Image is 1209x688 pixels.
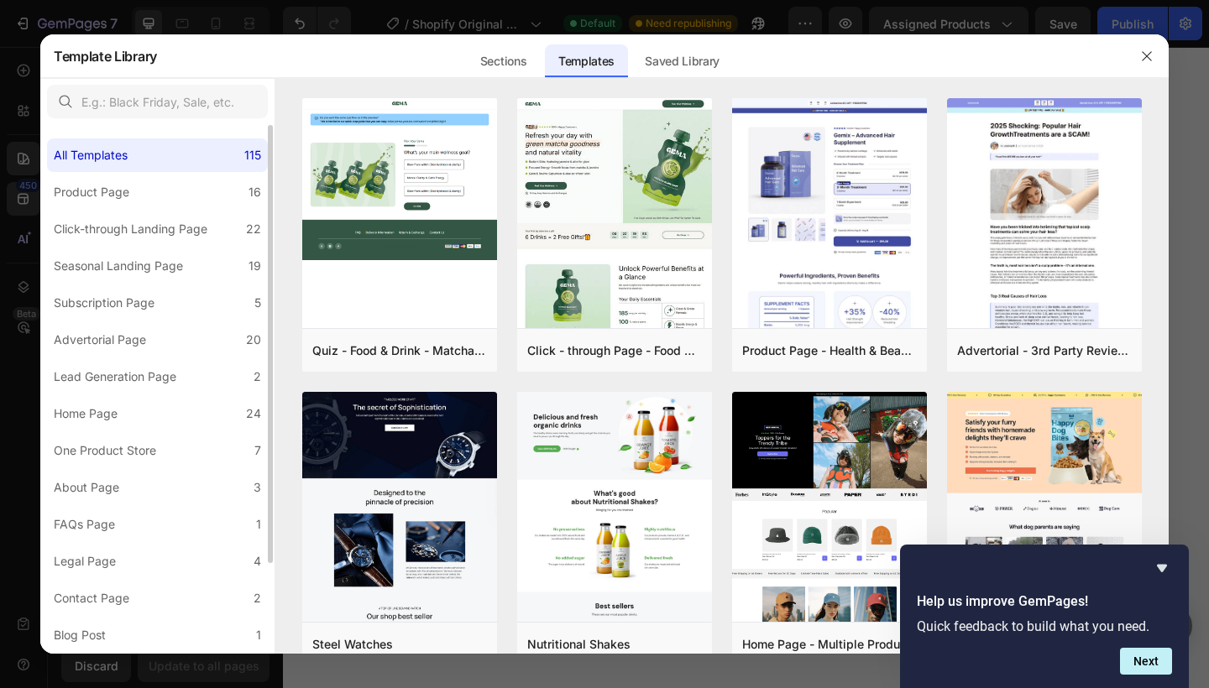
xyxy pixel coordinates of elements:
div: 115 [244,145,261,165]
div: Click - through Page - Food & Drink - Matcha Glow Shot [527,341,702,361]
div: Home Page - Multiple Product - Apparel - Style 4 [742,634,917,654]
button: Next question [1120,648,1172,675]
div: Steel Watches [312,634,393,654]
div: Lead Generation Page [54,367,176,387]
div: Product Page - Health & Beauty - Hair Supplement [742,341,917,361]
h2: Template Library [54,34,157,78]
input: E.g.: Black Friday, Sale, etc. [47,85,268,118]
div: About Page [54,477,119,498]
div: FAQs Page [54,514,115,534]
div: 4 [254,551,261,571]
div: Sections [467,44,540,78]
div: 1 [256,514,261,534]
div: 5 [254,293,261,313]
div: 22 [246,219,261,239]
div: 20 [246,330,261,350]
div: Contact Page [54,588,129,608]
div: 3 [254,477,261,498]
div: 24 [246,404,261,424]
div: 2 [254,367,261,387]
div: Subscription Page [54,293,154,313]
div: Blog Post [54,625,106,645]
div: Legal Page [54,551,116,571]
div: Seasonal Landing Page [54,256,183,276]
div: One Product Store [54,440,156,461]
div: Home Page [54,404,118,424]
div: 2 [254,588,261,608]
div: Advertorial - 3rd Party Review - The Before Image - Hair Supplement [957,341,1132,361]
div: Click-through Landing Page [54,219,207,239]
div: Nutritional Shakes [527,634,631,654]
div: Templates [545,44,628,78]
div: All Templates [54,145,128,165]
div: Product Page [54,182,129,202]
p: Quick feedback to build what you need. [917,618,1172,634]
button: Hide survey [1152,558,1172,578]
div: Quiz - Food & Drink - Matcha Glow Shot [312,341,487,361]
div: 7 [254,440,261,461]
div: Advertorial Page [54,330,146,350]
img: quiz-1.png [302,98,497,260]
div: Help us improve GemPages! [917,558,1172,675]
div: 1 [256,625,261,645]
h2: Help us improve GemPages! [917,592,1172,612]
div: 16 [249,182,261,202]
div: 19 [249,256,261,276]
div: Saved Library [631,44,733,78]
